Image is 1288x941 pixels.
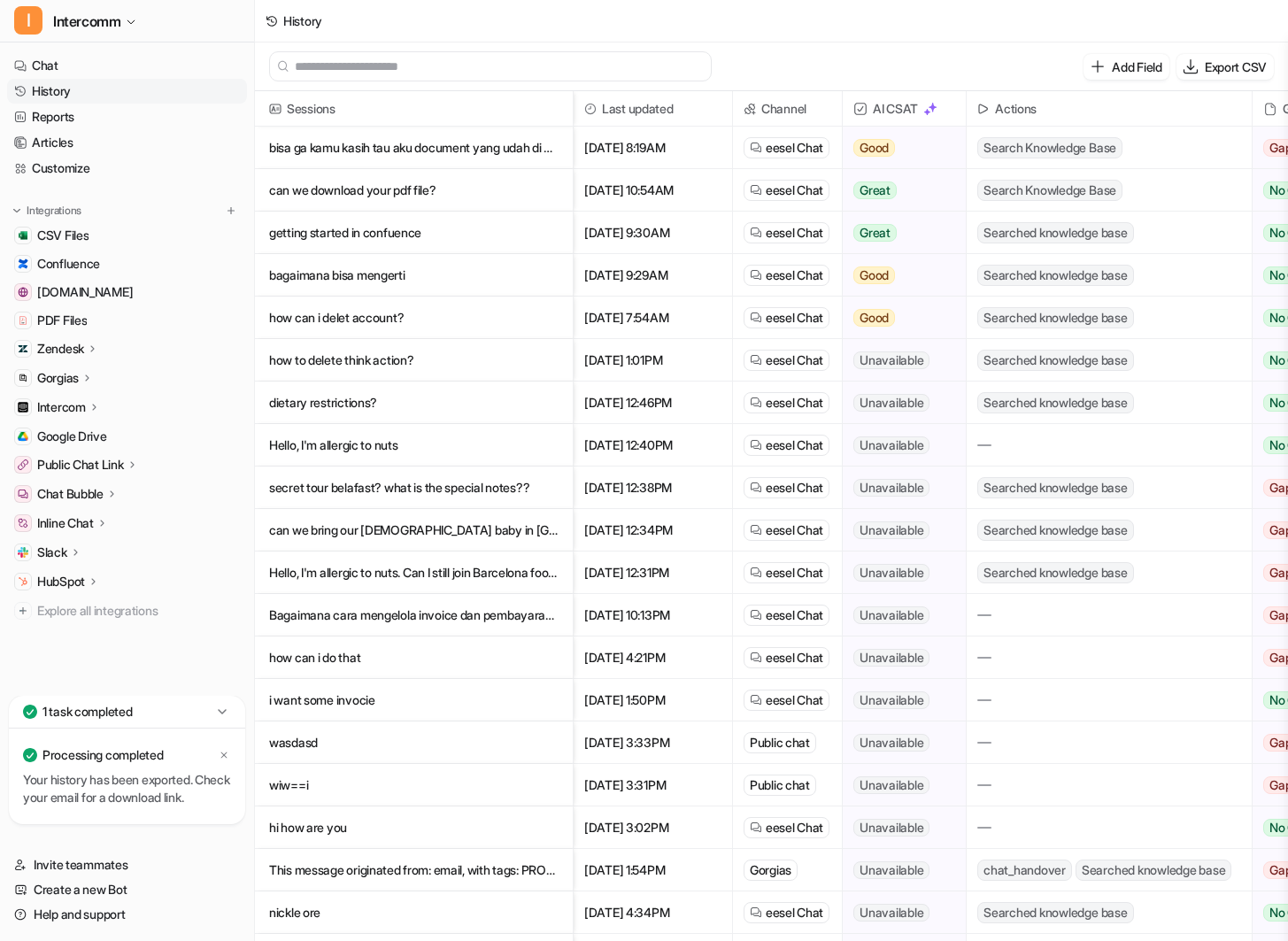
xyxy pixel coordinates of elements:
span: eesel Chat [766,436,823,454]
span: [DATE] 12:40PM [581,424,725,467]
img: Intercom [18,402,28,413]
p: Gorgias [37,369,79,387]
a: Articles [7,130,247,155]
p: Hello, I'm allergic to nuts. Can I still join Barcelona food tour? [269,551,559,594]
div: History [283,12,322,30]
span: Confluence [37,255,100,273]
img: eeselChat [750,312,762,324]
span: [DATE] 1:50PM [581,679,725,721]
span: Searched knowledge base [977,307,1133,328]
span: Google Drive [37,428,107,445]
a: eesel Chat [750,819,823,837]
span: [DATE] 4:21PM [581,636,725,679]
img: eeselChat [750,354,762,366]
span: Searched knowledge base [977,222,1133,243]
p: 1 task completed [42,703,133,721]
span: Unavailable [853,436,929,454]
a: eesel Chat [750,394,823,412]
img: expand menu [11,204,23,217]
span: Unavailable [853,861,929,879]
span: [DOMAIN_NAME] [37,283,133,301]
img: Inline Chat [18,518,28,528]
span: Sessions [262,91,566,127]
span: Unavailable [853,904,929,922]
span: Explore all integrations [37,597,240,625]
img: eeselChat [750,439,762,451]
a: eesel Chat [750,904,823,922]
a: eesel Chat [750,691,823,709]
span: Unavailable [853,819,929,837]
p: This message originated from: email, with tags: PRODUCT ----- Size see this?[[URL][DOMAIN_NAME]] [269,849,559,891]
span: eesel Chat [766,181,823,199]
span: chat_handover [977,860,1072,881]
img: PDF Files [18,315,28,326]
span: AI CSAT [850,91,959,127]
span: Good [853,266,895,284]
a: Help and support [7,902,247,927]
span: [DATE] 12:38PM [581,467,725,509]
span: Unavailable [853,394,929,412]
button: Good [843,297,955,339]
a: eesel Chat [750,266,823,284]
a: History [7,79,247,104]
span: eesel Chat [766,139,823,157]
a: Create a new Bot [7,877,247,902]
span: eesel Chat [766,564,823,582]
span: Searched knowledge base [977,902,1133,923]
p: Processing completed [42,746,163,764]
img: Zendesk [18,343,28,354]
a: eesel Chat [750,351,823,369]
p: Intercom [37,398,86,416]
img: eeselChat [750,482,762,494]
img: eeselChat [750,142,762,154]
span: eesel Chat [766,691,823,709]
span: Unavailable [853,691,929,709]
p: bisa ga kamu kasih tau aku document yang udah di crawl pada google drive integra [269,127,559,169]
img: Confluence [18,258,28,269]
p: Inline Chat [37,514,94,532]
a: eesel Chat [750,521,823,539]
p: Integrations [27,204,81,218]
span: [DATE] 10:13PM [581,594,725,636]
span: Search Knowledge Base [977,180,1122,201]
span: Great [853,181,897,199]
span: eesel Chat [766,224,823,242]
a: Reports [7,104,247,129]
a: eesel Chat [750,181,823,199]
button: Great [843,169,955,212]
span: Last updated [581,91,725,127]
span: Searched knowledge base [977,350,1133,371]
img: eeselChat [750,184,762,197]
a: Invite teammates [7,852,247,877]
p: i want some invocie [269,679,559,721]
p: Bagaimana cara mengelola invoice dan pembayaran di Plane? [269,594,559,636]
img: Slack [18,547,28,558]
span: Good [853,309,895,327]
p: Export CSV [1205,58,1267,76]
img: eeselChat [750,397,762,409]
p: dietary restrictions? [269,382,559,424]
img: CSV Files [18,230,28,241]
a: Chat [7,53,247,78]
span: [DATE] 7:54AM [581,297,725,339]
a: eesel Chat [750,649,823,667]
span: eesel Chat [766,649,823,667]
span: eesel Chat [766,394,823,412]
span: eesel Chat [766,904,823,922]
span: Unavailable [853,564,929,582]
img: Chat Bubble [18,489,28,499]
span: Great [853,224,897,242]
span: Unavailable [853,734,929,752]
span: Unavailable [853,606,929,624]
span: [DATE] 9:30AM [581,212,725,254]
img: explore all integrations [14,602,32,620]
span: Searched knowledge base [977,265,1133,286]
span: eesel Chat [766,479,823,497]
p: how to delete think action? [269,339,559,382]
span: [DATE] 3:02PM [581,806,725,849]
p: nickle ore [269,891,559,934]
p: Slack [37,544,67,561]
span: Unavailable [853,521,929,539]
span: Searched knowledge base [977,520,1133,541]
a: eesel Chat [750,224,823,242]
